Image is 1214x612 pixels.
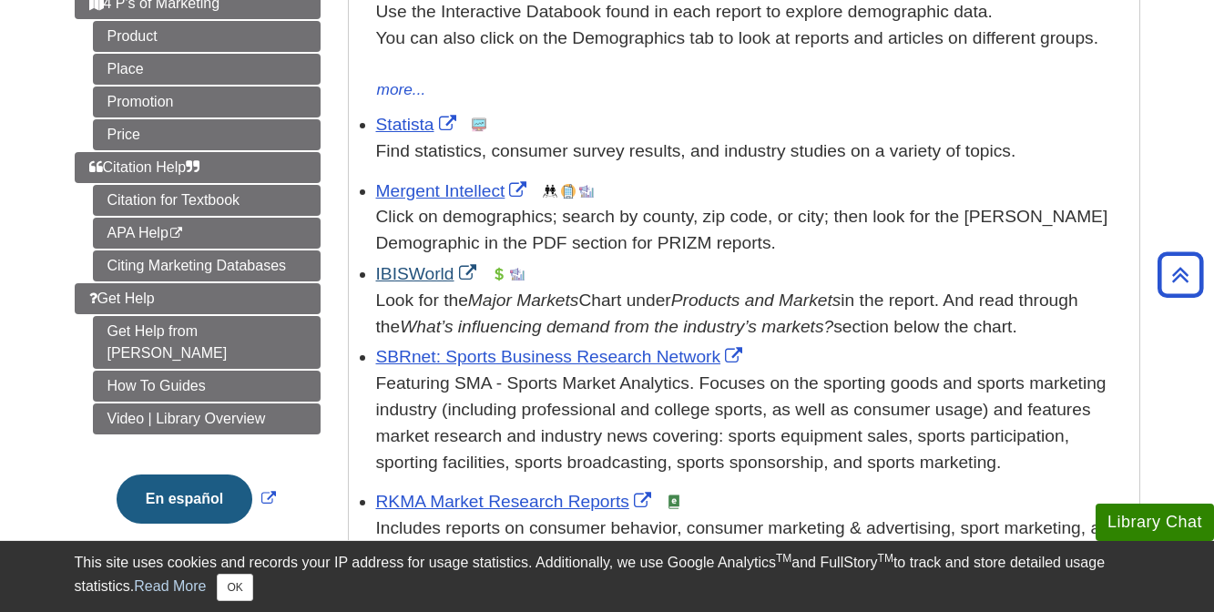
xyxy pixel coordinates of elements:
[468,291,579,310] i: Major Markets
[93,250,321,281] a: Citing Marketing Databases
[579,184,594,199] img: Industry Report
[1096,504,1214,541] button: Library Chat
[134,578,206,594] a: Read More
[376,371,1130,475] p: Featuring SMA - Sports Market Analytics. Focuses on the sporting goods and sports marketing indus...
[492,267,506,281] img: Financial Report
[376,77,427,103] button: more...
[89,159,200,175] span: Citation Help
[376,288,1130,341] div: Look for the Chart under in the report. And read through the section below the chart.
[400,317,833,336] i: What’s influencing demand from the industry’s markets?
[75,283,321,314] a: Get Help
[376,264,481,283] a: Link opens in new window
[93,218,321,249] a: APA Help
[93,371,321,402] a: How To Guides
[472,117,486,132] img: Statistics
[93,316,321,369] a: Get Help from [PERSON_NAME]
[93,403,321,434] a: Video | Library Overview
[93,21,321,52] a: Product
[376,204,1130,257] div: Click on demographics; search by county, zip code, or city; then look for the [PERSON_NAME] Demog...
[561,184,576,199] img: Company Information
[168,228,184,240] i: This link opens in a new window
[93,54,321,85] a: Place
[376,347,748,366] a: Link opens in new window
[776,552,791,565] sup: TM
[117,474,252,524] button: En español
[667,495,681,509] img: e-Book
[93,185,321,216] a: Citation for Textbook
[510,267,525,281] img: Industry Report
[217,574,252,601] button: Close
[878,552,893,565] sup: TM
[543,184,557,199] img: Demographics
[376,181,532,200] a: Link opens in new window
[75,552,1140,601] div: This site uses cookies and records your IP address for usage statistics. Additionally, we use Goo...
[75,152,321,183] a: Citation Help
[112,491,281,506] a: Link opens in new window
[93,87,321,117] a: Promotion
[671,291,842,310] i: Products and Markets
[93,119,321,150] a: Price
[376,115,461,134] a: Link opens in new window
[89,291,155,306] span: Get Help
[1151,262,1209,287] a: Back to Top
[376,492,656,511] a: Link opens in new window
[376,138,1130,165] p: Find statistics, consumer survey results, and industry studies on a variety of topics.
[376,515,1130,568] div: Includes reports on consumer behavior, consumer marketing & advertising, sport marketing, and more.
